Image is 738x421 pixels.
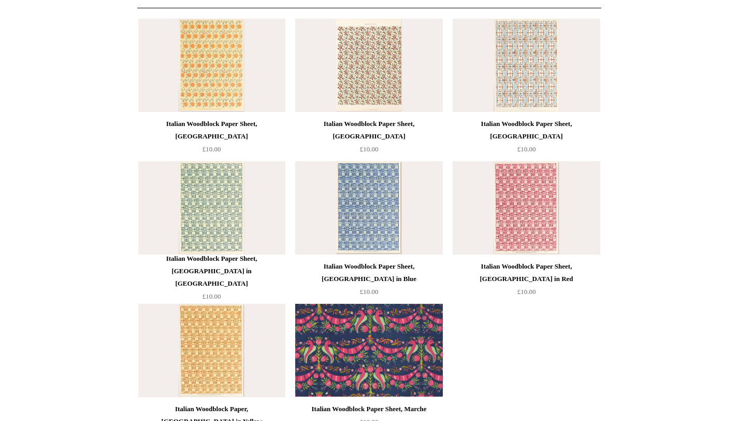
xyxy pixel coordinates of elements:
[295,260,442,303] a: Italian Woodblock Paper Sheet, [GEOGRAPHIC_DATA] in Blue £10.00
[295,19,442,112] img: Italian Woodblock Paper Sheet, Florence
[138,252,285,303] a: Italian Woodblock Paper Sheet, [GEOGRAPHIC_DATA] in [GEOGRAPHIC_DATA] £10.00
[138,19,285,112] a: Italian Woodblock Paper Sheet, Sicily Italian Woodblock Paper Sheet, Sicily
[453,19,600,112] img: Italian Woodblock Paper Sheet, Piedmont
[455,118,597,143] div: Italian Woodblock Paper Sheet, [GEOGRAPHIC_DATA]
[202,145,221,153] span: £10.00
[295,304,442,397] a: Italian Woodblock Paper Sheet, Marche Italian Woodblock Paper Sheet, Marche
[295,304,442,397] img: Italian Woodblock Paper Sheet, Marche
[138,304,285,397] a: Italian Woodblock Paper, Venice in Yellow Italian Woodblock Paper, Venice in Yellow
[138,161,285,255] img: Italian Woodblock Paper Sheet, Venice in Green
[295,19,442,112] a: Italian Woodblock Paper Sheet, Florence Italian Woodblock Paper Sheet, Florence
[295,118,442,160] a: Italian Woodblock Paper Sheet, [GEOGRAPHIC_DATA] £10.00
[138,118,285,160] a: Italian Woodblock Paper Sheet, [GEOGRAPHIC_DATA] £10.00
[138,304,285,397] img: Italian Woodblock Paper, Venice in Yellow
[453,260,600,303] a: Italian Woodblock Paper Sheet, [GEOGRAPHIC_DATA] in Red £10.00
[453,118,600,160] a: Italian Woodblock Paper Sheet, [GEOGRAPHIC_DATA] £10.00
[298,403,440,415] div: Italian Woodblock Paper Sheet, Marche
[453,19,600,112] a: Italian Woodblock Paper Sheet, Piedmont Italian Woodblock Paper Sheet, Piedmont
[295,161,442,255] a: Italian Woodblock Paper Sheet, Venice in Blue Italian Woodblock Paper Sheet, Venice in Blue
[202,292,221,300] span: £10.00
[517,145,536,153] span: £10.00
[360,145,379,153] span: £10.00
[138,161,285,255] a: Italian Woodblock Paper Sheet, Venice in Green Italian Woodblock Paper Sheet, Venice in Green
[455,260,597,285] div: Italian Woodblock Paper Sheet, [GEOGRAPHIC_DATA] in Red
[141,118,283,143] div: Italian Woodblock Paper Sheet, [GEOGRAPHIC_DATA]
[141,252,283,290] div: Italian Woodblock Paper Sheet, [GEOGRAPHIC_DATA] in [GEOGRAPHIC_DATA]
[295,161,442,255] img: Italian Woodblock Paper Sheet, Venice in Blue
[453,161,600,255] img: Italian Woodblock Paper Sheet, Venice in Red
[298,118,440,143] div: Italian Woodblock Paper Sheet, [GEOGRAPHIC_DATA]
[298,260,440,285] div: Italian Woodblock Paper Sheet, [GEOGRAPHIC_DATA] in Blue
[360,288,379,296] span: £10.00
[453,161,600,255] a: Italian Woodblock Paper Sheet, Venice in Red Italian Woodblock Paper Sheet, Venice in Red
[138,19,285,112] img: Italian Woodblock Paper Sheet, Sicily
[517,288,536,296] span: £10.00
